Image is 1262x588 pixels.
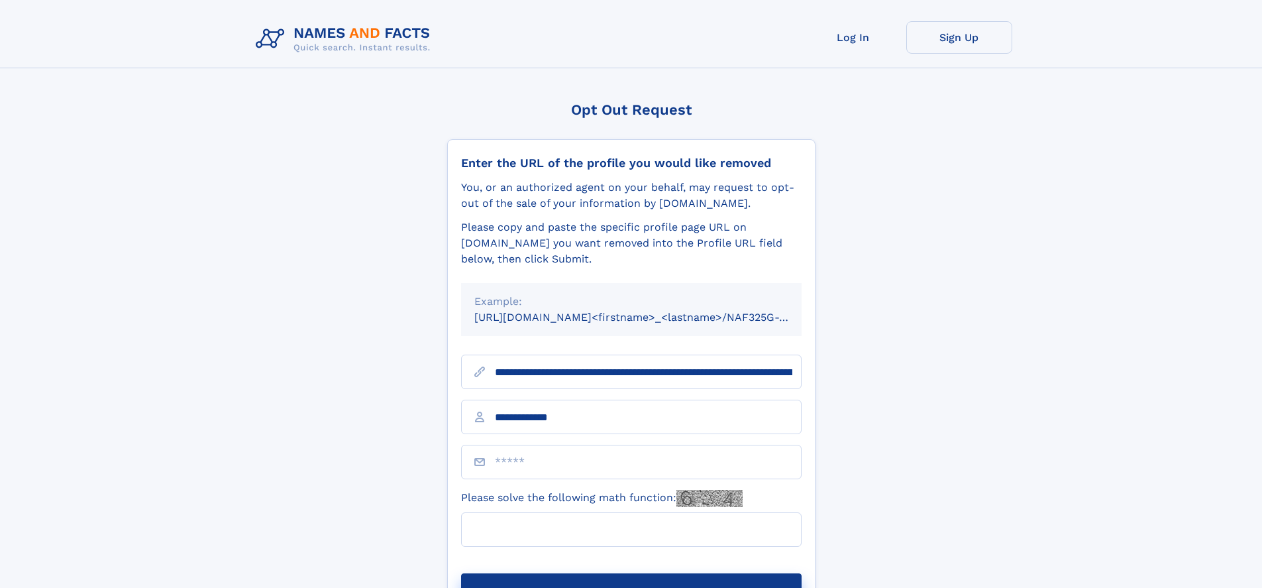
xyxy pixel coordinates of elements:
img: Logo Names and Facts [250,21,441,57]
div: Enter the URL of the profile you would like removed [461,156,802,170]
div: Example: [474,294,788,310]
a: Log In [800,21,906,54]
small: [URL][DOMAIN_NAME]<firstname>_<lastname>/NAF325G-xxxxxxxx [474,311,827,323]
label: Please solve the following math function: [461,490,743,507]
div: You, or an authorized agent on your behalf, may request to opt-out of the sale of your informatio... [461,180,802,211]
a: Sign Up [906,21,1012,54]
div: Opt Out Request [447,101,815,118]
div: Please copy and paste the specific profile page URL on [DOMAIN_NAME] you want removed into the Pr... [461,219,802,267]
